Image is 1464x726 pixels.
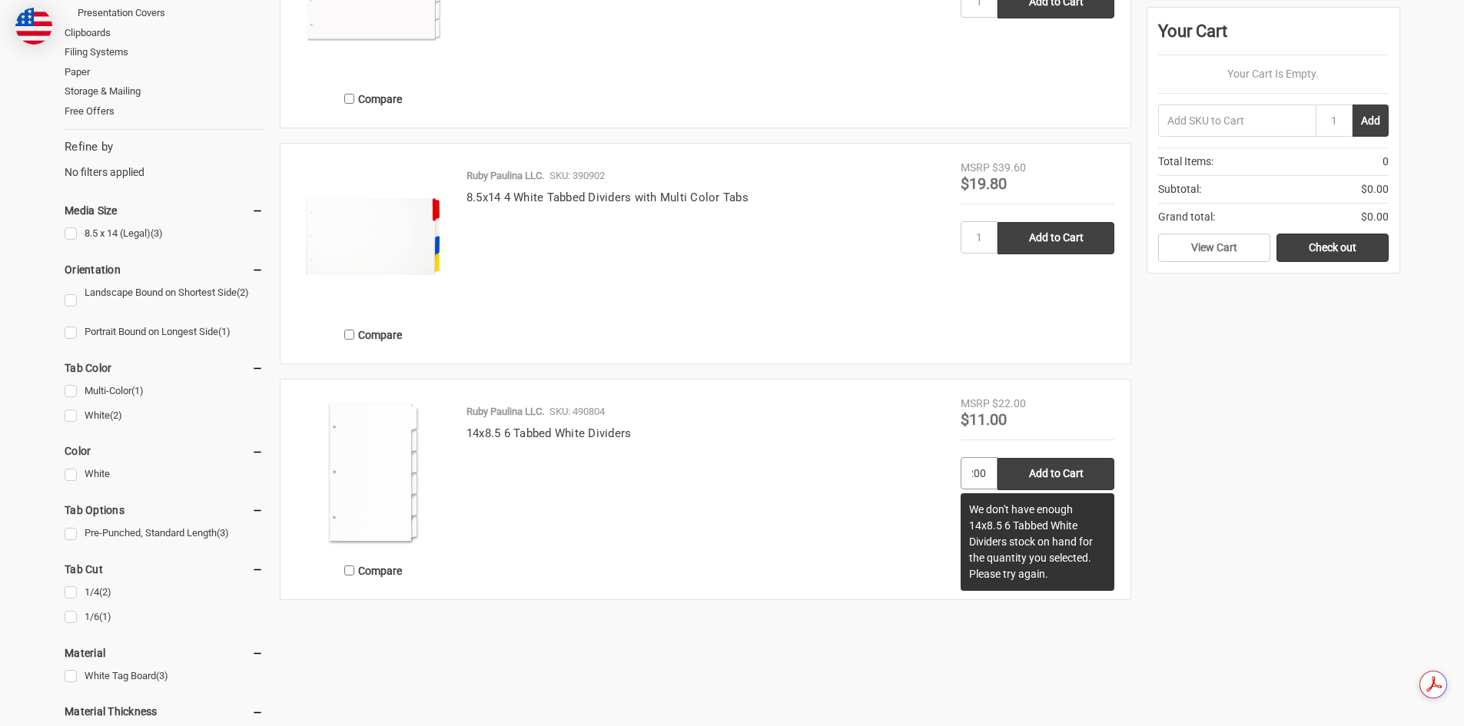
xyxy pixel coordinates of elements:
[237,287,249,298] span: (2)
[156,670,168,681] span: (3)
[217,527,229,539] span: (3)
[65,523,264,544] a: Pre-Punched, Standard Length
[344,94,354,104] input: Compare
[1158,154,1213,170] span: Total Items:
[1158,66,1389,82] p: Your Cart Is Empty.
[961,160,990,176] div: MSRP
[131,385,144,396] span: (1)
[65,406,264,426] a: White
[65,81,264,101] a: Storage & Mailing
[961,410,1007,429] span: $11.00
[65,283,264,318] a: Landscape Bound on Shortest Side
[78,3,264,23] a: Presentation Covers
[998,222,1114,254] input: Add to Cart
[344,330,354,340] input: Compare
[65,62,264,82] a: Paper
[65,560,264,578] h5: Tab Cut
[65,23,264,43] a: Clipboards
[1361,209,1389,225] span: $0.00
[65,201,264,220] h5: Media Size
[297,322,450,347] label: Compare
[961,396,990,412] div: MSRP
[65,101,264,121] a: Free Offers
[1158,234,1270,263] a: View Cart
[218,326,231,337] span: (1)
[65,322,264,343] a: Portrait Bound on Longest Side
[297,160,450,313] img: 8.5x14 4 White Tabbed Dividers with Multi Color Tabs
[1353,104,1389,137] button: Add
[297,558,450,583] label: Compare
[1158,209,1215,225] span: Grand total:
[65,381,264,402] a: Multi-Color
[466,168,544,184] p: Ruby Paulina LLC.
[466,426,632,440] a: 14x8.5 6 Tabbed White Dividers
[110,409,122,421] span: (2)
[466,404,544,419] p: Ruby Paulina LLC.
[549,404,605,419] p: SKU: 490804
[297,396,450,549] img: 14x8.5 6 Tabbed White Dividers
[65,666,264,687] a: White Tag Board
[65,644,264,662] h5: Material
[992,161,1026,174] span: $39.60
[99,586,111,598] span: (2)
[151,227,163,239] span: (3)
[65,359,264,377] h5: Tab Color
[998,458,1114,490] input: Add to Cart
[65,42,264,62] a: Filing Systems
[961,493,1114,591] div: We don't have enough 14x8.5 6 Tabbed White Dividers stock on hand for the quantity you selected. ...
[961,174,1007,193] span: $19.80
[297,86,450,111] label: Compare
[65,224,264,244] a: 8.5 x 14 (Legal)
[15,8,52,45] img: duty and tax information for United States
[65,702,264,721] h5: Material Thickness
[1158,104,1316,137] input: Add SKU to Cart
[466,191,749,204] a: 8.5x14 4 White Tabbed Dividers with Multi Color Tabs
[549,168,605,184] p: SKU: 390902
[1361,181,1389,197] span: $0.00
[99,611,111,622] span: (1)
[65,260,264,279] h5: Orientation
[65,138,264,180] div: No filters applied
[65,582,264,603] a: 1/4
[65,501,264,519] h5: Tab Options
[1276,234,1389,263] a: Check out
[1383,154,1389,170] span: 0
[1158,18,1389,55] div: Your Cart
[1158,181,1201,197] span: Subtotal:
[65,607,264,628] a: 1/6
[65,138,264,156] h5: Refine by
[344,565,354,575] input: Compare
[992,397,1026,409] span: $22.00
[65,442,264,460] h5: Color
[65,464,264,485] a: White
